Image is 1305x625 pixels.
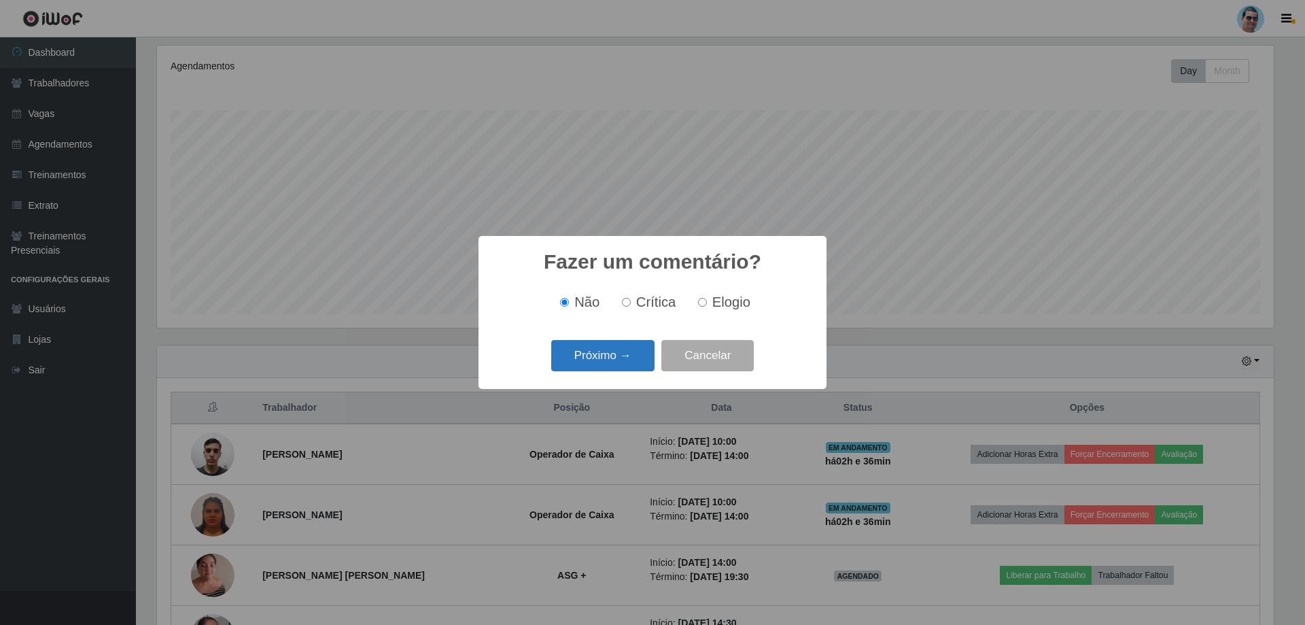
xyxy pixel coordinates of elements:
input: Crítica [622,298,631,307]
h2: Fazer um comentário? [544,250,761,274]
input: Não [560,298,569,307]
button: Próximo → [551,340,655,372]
span: Elogio [712,294,750,309]
span: Não [574,294,599,309]
button: Cancelar [661,340,754,372]
input: Elogio [698,298,707,307]
span: Crítica [636,294,676,309]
